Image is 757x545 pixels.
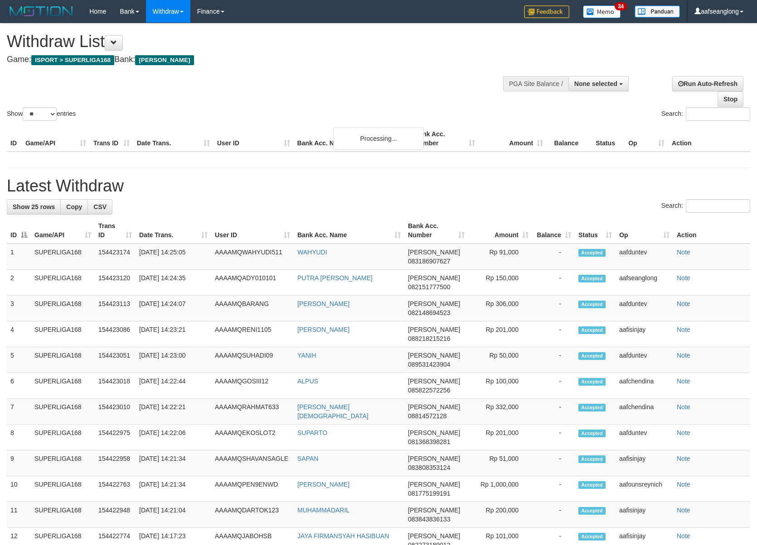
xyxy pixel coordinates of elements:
[578,249,606,257] span: Accepted
[408,455,460,462] span: [PERSON_NAME]
[136,399,211,425] td: [DATE] 14:22:21
[661,107,750,121] label: Search:
[532,425,575,450] td: -
[136,476,211,502] td: [DATE] 14:21:34
[31,373,95,399] td: SUPERLIGA168
[468,270,532,296] td: Rp 150,000
[578,301,606,308] span: Accepted
[7,425,31,450] td: 8
[95,450,136,476] td: 154422958
[297,429,327,436] a: SUPARTO
[524,5,569,18] img: Feedback.jpg
[7,55,495,64] h4: Game: Bank:
[95,399,136,425] td: 154423010
[136,373,211,399] td: [DATE] 14:22:44
[625,126,668,152] th: Op
[136,244,211,270] td: [DATE] 14:25:05
[211,502,294,528] td: AAAAMQDARTOK123
[7,373,31,399] td: 6
[568,76,629,91] button: None selected
[532,244,575,270] td: -
[297,481,349,488] a: [PERSON_NAME]
[7,502,31,528] td: 11
[532,373,575,399] td: -
[297,532,389,540] a: JAYA FIRMANSYAH HASIBUAN
[408,532,460,540] span: [PERSON_NAME]
[532,347,575,373] td: -
[95,476,136,502] td: 154422763
[677,274,690,282] a: Note
[294,218,404,244] th: Bank Acc. Name: activate to sort column ascending
[408,412,447,420] span: Copy 08814572128 to clipboard
[677,429,690,436] a: Note
[31,296,95,321] td: SUPERLIGA168
[136,296,211,321] td: [DATE] 14:24:07
[583,5,621,18] img: Button%20Memo.svg
[211,218,294,244] th: User ID: activate to sort column ascending
[677,507,690,514] a: Note
[136,321,211,347] td: [DATE] 14:23:21
[136,502,211,528] td: [DATE] 14:21:04
[592,126,625,152] th: Status
[408,309,450,316] span: Copy 082148694523 to clipboard
[95,244,136,270] td: 154423174
[211,425,294,450] td: AAAAMQEKOSLOT2
[7,450,31,476] td: 9
[408,274,460,282] span: [PERSON_NAME]
[468,373,532,399] td: Rp 100,000
[297,455,318,462] a: SAPAN
[211,476,294,502] td: AAAAMQPEN9ENWD
[615,2,627,10] span: 34
[677,455,690,462] a: Note
[7,199,61,215] a: Show 25 rows
[95,321,136,347] td: 154423086
[468,347,532,373] td: Rp 50,000
[95,425,136,450] td: 154422975
[7,177,750,195] h1: Latest Withdraw
[87,199,112,215] a: CSV
[661,199,750,213] label: Search:
[22,126,90,152] th: Game/API
[468,476,532,502] td: Rp 1,000,000
[578,378,606,386] span: Accepted
[408,387,450,394] span: Copy 085822572256 to clipboard
[7,347,31,373] td: 5
[211,321,294,347] td: AAAAMQRENI1105
[31,450,95,476] td: SUPERLIGA168
[468,399,532,425] td: Rp 332,000
[468,450,532,476] td: Rp 51,000
[408,429,460,436] span: [PERSON_NAME]
[214,126,294,152] th: User ID
[616,218,673,244] th: Op: activate to sort column ascending
[31,476,95,502] td: SUPERLIGA168
[677,403,690,411] a: Note
[211,450,294,476] td: AAAAMQSHAVANSAGLE
[297,507,349,514] a: MUHAMMADARIL
[677,300,690,307] a: Note
[616,296,673,321] td: aafduntev
[668,126,750,152] th: Action
[31,502,95,528] td: SUPERLIGA168
[408,378,460,385] span: [PERSON_NAME]
[408,481,460,488] span: [PERSON_NAME]
[578,533,606,540] span: Accepted
[468,502,532,528] td: Rp 200,000
[66,203,82,210] span: Copy
[31,244,95,270] td: SUPERLIGA168
[532,218,575,244] th: Balance: activate to sort column ascending
[7,476,31,502] td: 10
[677,378,690,385] a: Note
[408,283,450,291] span: Copy 082151777500 to clipboard
[616,450,673,476] td: aafisinjay
[136,450,211,476] td: [DATE] 14:21:34
[297,378,318,385] a: ALPUS
[13,203,55,210] span: Show 25 rows
[95,502,136,528] td: 154422948
[578,352,606,360] span: Accepted
[211,244,294,270] td: AAAAMQWAHYUDI511
[136,425,211,450] td: [DATE] 14:22:06
[616,502,673,528] td: aafisinjay
[578,481,606,489] span: Accepted
[133,126,214,152] th: Date Trans.
[532,321,575,347] td: -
